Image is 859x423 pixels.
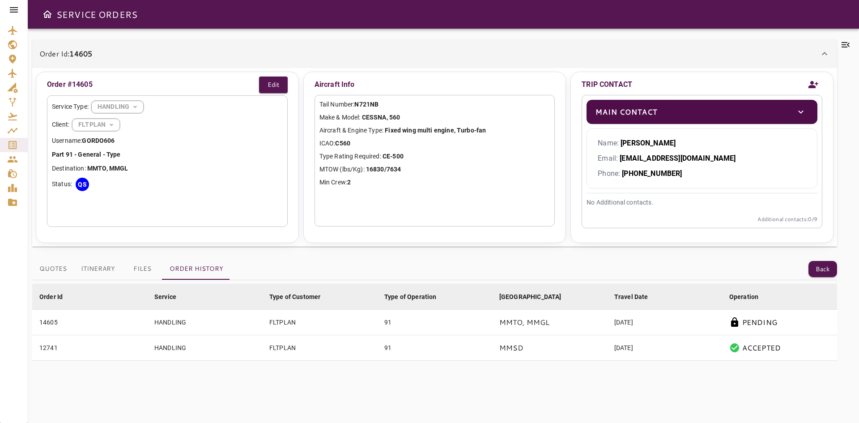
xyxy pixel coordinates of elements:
[269,291,332,302] span: Type of Customer
[319,165,550,174] p: MTOW (lbs/Kg):
[39,343,140,352] div: 12741
[93,165,98,172] b: M
[319,113,550,122] p: Make & Model:
[587,215,817,223] p: Additional contacts: 0 /9
[147,310,262,335] td: HANDLING
[499,291,573,302] span: [GEOGRAPHIC_DATA]
[607,310,722,335] td: [DATE]
[598,138,806,149] p: Name:
[32,258,230,280] div: basic tabs example
[319,178,550,187] p: Min Crew:
[622,169,682,178] b: [PHONE_NUMBER]
[587,198,817,207] p: No Additional contacts.
[384,291,437,302] div: Type of Operation
[52,100,283,114] div: Service Type:
[154,291,176,302] div: Service
[808,261,837,278] button: Back
[454,166,505,175] img: Cessna 560.jpg
[102,165,106,172] b: O
[115,165,120,172] b: M
[106,165,108,172] b: ,
[76,178,89,191] div: QS
[109,165,115,172] b: M
[354,101,378,108] b: N721NB
[319,139,550,148] p: ICAO:
[124,165,128,172] b: L
[52,179,72,189] p: Status:
[32,68,837,247] div: Order Id:14605
[499,317,550,328] p: MMTO, MMGL
[269,291,320,302] div: Type of Customer
[315,77,555,93] p: Aircraft Info
[69,48,92,59] b: 14605
[598,153,806,164] p: Email:
[72,113,120,137] div: HANDLING
[39,318,140,327] div: 14605
[98,165,102,172] b: T
[74,258,122,280] button: Itinerary
[319,126,550,135] p: Aircraft & Engine Type:
[82,137,115,144] b: GORDO606
[39,291,74,302] span: Order Id
[91,95,144,119] div: HANDLING
[38,5,56,23] button: Open drawer
[595,107,657,117] p: Main Contact
[383,153,404,160] b: CE-500
[259,77,288,93] button: Edit
[162,258,230,280] button: Order History
[347,179,351,186] b: 2
[32,39,837,68] div: Order Id:14605
[154,291,188,302] span: Service
[499,291,561,302] div: [GEOGRAPHIC_DATA]
[87,165,93,172] b: M
[366,166,401,173] b: 16830/7634
[587,100,817,124] div: Main Contacttoggle
[385,127,486,134] b: Fixed wing multi engine, Turbo-fan
[52,150,283,159] p: Part 91 - General - Type
[384,291,448,302] span: Type of Operation
[729,291,770,302] span: Operation
[804,74,822,95] button: Add new contact
[607,335,722,361] td: [DATE]
[122,258,162,280] button: Files
[32,258,74,280] button: Quotes
[52,136,283,145] p: Username:
[377,335,492,361] td: 91
[620,154,736,162] b: [EMAIL_ADDRESS][DOMAIN_NAME]
[793,104,808,120] button: toggle
[319,152,550,161] p: Type Rating Required:
[319,100,550,109] p: Tail Number:
[614,291,660,302] span: Travel Date
[362,114,400,121] b: CESSNA, 560
[39,48,92,59] p: Order Id:
[377,310,492,335] td: 91
[742,317,777,328] p: PENDING
[729,291,758,302] div: Operation
[582,79,632,90] p: TRIP CONTACT
[742,342,781,353] p: ACCEPTED
[52,164,283,173] p: Destination:
[621,139,676,147] b: [PERSON_NAME]
[262,310,377,335] td: FLTPLAN
[39,291,63,302] div: Order Id
[120,165,124,172] b: G
[598,168,806,179] p: Phone:
[335,140,350,147] b: C560
[147,335,262,361] td: HANDLING
[499,342,524,353] p: MMSD
[47,79,93,90] p: Order #14605
[56,7,137,21] h6: SERVICE ORDERS
[614,291,648,302] div: Travel Date
[262,335,377,361] td: FLTPLAN
[52,118,283,132] div: Client:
